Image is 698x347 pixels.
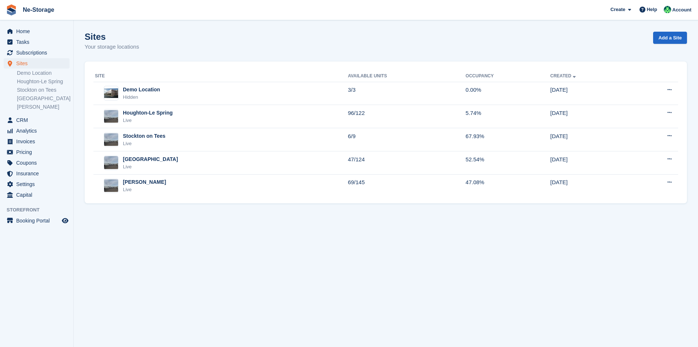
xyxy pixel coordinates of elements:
img: Image of Newton Aycliffe site [104,179,118,192]
td: [DATE] [550,174,631,197]
span: Invoices [16,136,60,147]
span: Analytics [16,126,60,136]
div: Houghton-Le Spring [123,109,173,117]
td: 69/145 [348,174,465,197]
a: menu [4,136,70,147]
p: Your storage locations [85,43,139,51]
div: [PERSON_NAME] [123,178,166,186]
a: menu [4,158,70,168]
a: menu [4,147,70,157]
a: Demo Location [17,70,70,77]
div: Live [123,186,166,193]
img: Image of Durham site [104,156,118,169]
img: Image of Houghton-Le Spring site [104,110,118,123]
a: menu [4,215,70,226]
td: 6/9 [348,128,465,151]
a: Created [550,73,577,78]
td: 96/122 [348,105,465,128]
span: Insurance [16,168,60,179]
span: CRM [16,115,60,125]
td: [DATE] [550,105,631,128]
div: Live [123,140,166,147]
h1: Sites [85,32,139,42]
th: Occupancy [465,70,550,82]
span: Subscriptions [16,48,60,58]
td: 67.93% [465,128,550,151]
span: Home [16,26,60,36]
div: Hidden [123,94,160,101]
span: Tasks [16,37,60,47]
a: menu [4,26,70,36]
a: menu [4,168,70,179]
a: menu [4,115,70,125]
div: Live [123,117,173,124]
a: menu [4,190,70,200]
span: Sites [16,58,60,69]
a: [PERSON_NAME] [17,104,70,111]
img: Image of Stockton on Tees site [104,133,118,146]
span: Storefront [7,206,73,214]
td: 47.08% [465,174,550,197]
td: 5.74% [465,105,550,128]
span: Booking Portal [16,215,60,226]
td: 47/124 [348,151,465,175]
img: Image of Demo Location site [104,88,118,98]
span: Create [610,6,625,13]
span: Account [672,6,691,14]
a: menu [4,58,70,69]
div: Live [123,163,178,171]
th: Site [93,70,348,82]
img: Jay Johal [664,6,671,13]
a: menu [4,37,70,47]
td: 0.00% [465,82,550,105]
a: [GEOGRAPHIC_DATA] [17,95,70,102]
a: Add a Site [653,32,687,44]
a: Houghton-Le Spring [17,78,70,85]
td: [DATE] [550,151,631,175]
td: 3/3 [348,82,465,105]
a: Stockton on Tees [17,87,70,94]
span: Coupons [16,158,60,168]
a: Ne-Storage [20,4,57,16]
div: [GEOGRAPHIC_DATA] [123,155,178,163]
td: [DATE] [550,82,631,105]
a: menu [4,48,70,58]
td: 52.54% [465,151,550,175]
img: stora-icon-8386f47178a22dfd0bd8f6a31ec36ba5ce8667c1dd55bd0f319d3a0aa187defe.svg [6,4,17,15]
th: Available Units [348,70,465,82]
span: Pricing [16,147,60,157]
a: menu [4,179,70,189]
span: Help [647,6,657,13]
a: Preview store [61,216,70,225]
span: Capital [16,190,60,200]
td: [DATE] [550,128,631,151]
a: menu [4,126,70,136]
span: Settings [16,179,60,189]
div: Demo Location [123,86,160,94]
div: Stockton on Tees [123,132,166,140]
